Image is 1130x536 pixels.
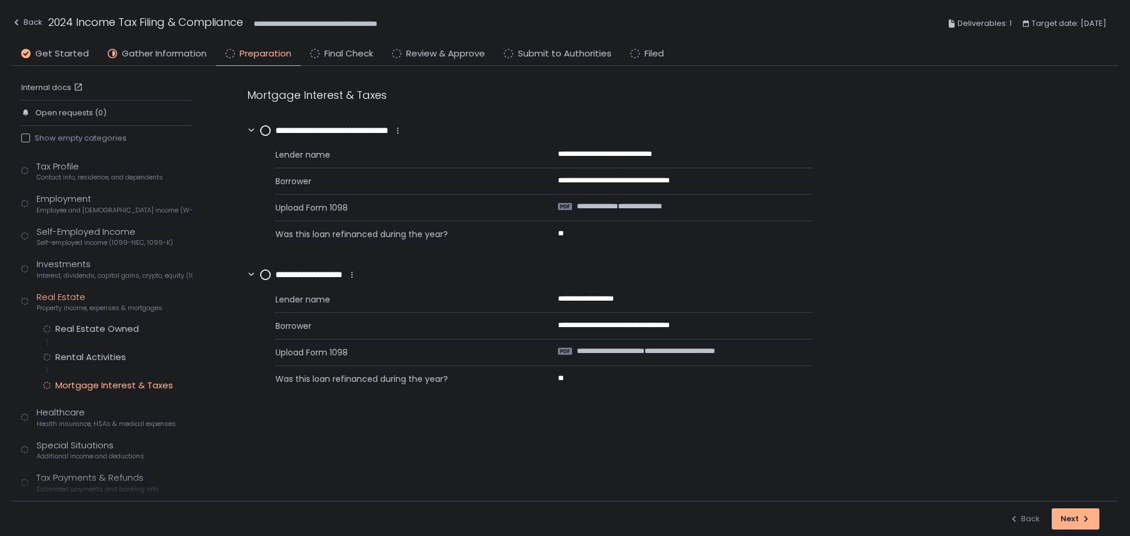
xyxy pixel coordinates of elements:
div: Tax Payments & Refunds [36,471,158,494]
div: Special Situations [36,439,144,461]
button: Back [12,14,42,34]
span: Borrower [275,175,530,187]
div: Back [1009,514,1040,524]
span: Filed [644,47,664,61]
div: Investments [36,258,192,280]
span: Deliverables: 1 [958,16,1012,31]
span: Health insurance, HSAs & medical expenses [36,420,176,428]
span: Upload Form 1098 [275,347,530,358]
span: Lender name [275,149,530,161]
span: Review & Approve [406,47,485,61]
span: Was this loan refinanced during the year? [275,373,530,385]
button: Next [1052,508,1099,530]
div: Back [12,15,42,29]
span: Final Check [324,47,373,61]
span: Self-employed income (1099-NEC, 1099-K) [36,238,173,247]
span: Lender name [275,294,530,305]
div: Mortgage Interest & Taxes [247,87,812,103]
div: Employment [36,192,192,215]
button: Back [1009,508,1040,530]
div: Rental Activities [55,351,126,363]
span: Preparation [240,47,291,61]
div: Real Estate Owned [55,323,139,335]
a: Internal docs [21,82,85,93]
span: Estimated payments and banking info [36,485,158,494]
span: Contact info, residence, and dependents [36,173,163,182]
span: Interest, dividends, capital gains, crypto, equity (1099s, K-1s) [36,271,192,280]
h1: 2024 Income Tax Filing & Compliance [48,14,243,30]
span: Was this loan refinanced during the year? [275,228,530,240]
div: Tax Profile [36,160,163,182]
div: Mortgage Interest & Taxes [55,379,173,391]
span: Open requests (0) [35,108,107,118]
span: Employee and [DEMOGRAPHIC_DATA] income (W-2s) [36,206,192,215]
div: Self-Employed Income [36,225,173,248]
span: Get Started [35,47,89,61]
div: Healthcare [36,406,176,428]
div: Next [1061,514,1091,524]
div: Real Estate [36,291,162,313]
span: Upload Form 1098 [275,202,530,214]
span: Submit to Authorities [518,47,611,61]
span: Gather Information [122,47,207,61]
span: Additional income and deductions [36,452,144,461]
span: Borrower [275,320,530,332]
span: Target date: [DATE] [1032,16,1106,31]
span: Property income, expenses & mortgages [36,304,162,312]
